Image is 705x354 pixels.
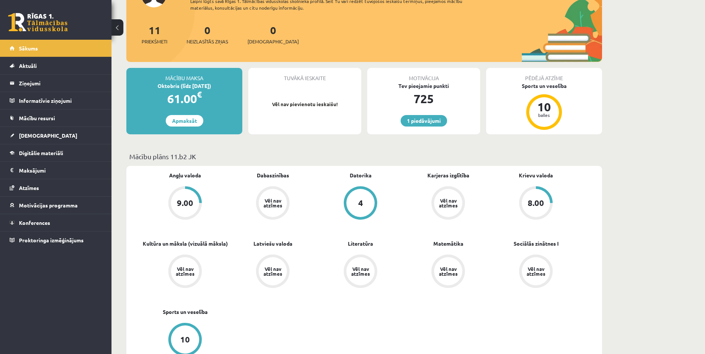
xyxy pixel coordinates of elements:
[19,45,38,52] span: Sākums
[350,266,371,276] div: Vēl nav atzīmes
[438,266,459,276] div: Vēl nav atzīmes
[528,199,544,207] div: 8.00
[10,92,102,109] a: Informatīvie ziņojumi
[142,38,167,45] span: Priekšmeti
[10,162,102,179] a: Maksājumi
[427,171,469,179] a: Karjeras izglītība
[257,171,289,179] a: Dabaszinības
[10,214,102,231] a: Konferences
[525,266,546,276] div: Vēl nav atzīmes
[141,186,229,221] a: 9.00
[317,186,404,221] a: 4
[486,68,602,82] div: Pēdējā atzīme
[19,132,77,139] span: [DEMOGRAPHIC_DATA]
[10,109,102,127] a: Mācību resursi
[10,197,102,214] a: Motivācijas programma
[248,38,299,45] span: [DEMOGRAPHIC_DATA]
[19,237,84,243] span: Proktoringa izmēģinājums
[317,255,404,289] a: Vēl nav atzīmes
[10,144,102,161] a: Digitālie materiāli
[367,82,480,90] div: Tev pieejamie punkti
[19,150,63,156] span: Digitālie materiāli
[367,90,480,108] div: 725
[8,13,68,32] a: Rīgas 1. Tālmācības vidusskola
[401,115,447,127] a: 1 piedāvājumi
[10,75,102,92] a: Ziņojumi
[248,23,299,45] a: 0[DEMOGRAPHIC_DATA]
[252,101,358,108] p: Vēl nav pievienotu ieskaišu!
[519,171,553,179] a: Krievu valoda
[19,202,78,209] span: Motivācijas programma
[10,232,102,249] a: Proktoringa izmēģinājums
[126,82,242,90] div: Oktobris (līdz [DATE])
[248,68,361,82] div: Tuvākā ieskaite
[166,115,203,127] a: Apmaksāt
[177,199,193,207] div: 9.00
[142,23,167,45] a: 11Priekšmeti
[358,199,363,207] div: 4
[533,101,555,113] div: 10
[19,184,39,191] span: Atzīmes
[514,240,559,248] a: Sociālās zinātnes I
[433,240,463,248] a: Matemātika
[129,151,599,161] p: Mācību plāns 11.b2 JK
[19,219,50,226] span: Konferences
[492,186,580,221] a: 8.00
[141,255,229,289] a: Vēl nav atzīmes
[486,82,602,131] a: Sports un veselība 10 balles
[348,240,373,248] a: Literatūra
[486,82,602,90] div: Sports un veselība
[10,57,102,74] a: Aktuāli
[404,255,492,289] a: Vēl nav atzīmes
[350,171,372,179] a: Datorika
[253,240,292,248] a: Latviešu valoda
[180,335,190,344] div: 10
[10,179,102,196] a: Atzīmes
[163,308,208,316] a: Sports un veselība
[19,62,37,69] span: Aktuāli
[126,90,242,108] div: 61.00
[126,68,242,82] div: Mācību maksa
[262,198,283,208] div: Vēl nav atzīmes
[10,40,102,57] a: Sākums
[19,92,102,109] legend: Informatīvie ziņojumi
[533,113,555,117] div: balles
[262,266,283,276] div: Vēl nav atzīmes
[169,171,201,179] a: Angļu valoda
[10,127,102,144] a: [DEMOGRAPHIC_DATA]
[404,186,492,221] a: Vēl nav atzīmes
[175,266,195,276] div: Vēl nav atzīmes
[143,240,228,248] a: Kultūra un māksla (vizuālā māksla)
[438,198,459,208] div: Vēl nav atzīmes
[197,89,202,100] span: €
[492,255,580,289] a: Vēl nav atzīmes
[19,115,55,121] span: Mācību resursi
[19,75,102,92] legend: Ziņojumi
[229,255,317,289] a: Vēl nav atzīmes
[367,68,480,82] div: Motivācija
[19,162,102,179] legend: Maksājumi
[229,186,317,221] a: Vēl nav atzīmes
[187,38,228,45] span: Neizlasītās ziņas
[187,23,228,45] a: 0Neizlasītās ziņas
